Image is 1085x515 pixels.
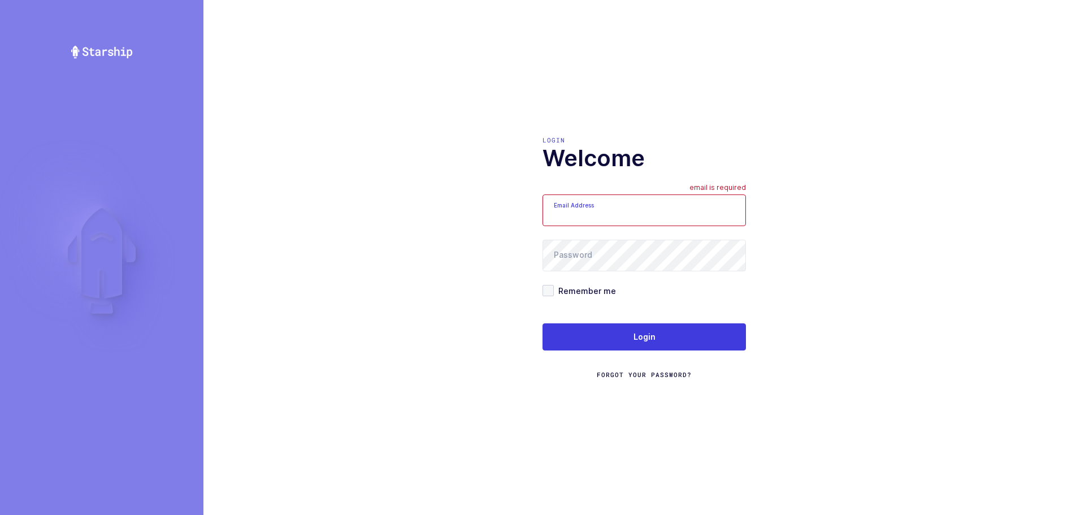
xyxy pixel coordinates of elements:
input: Email Address [542,194,746,226]
div: Login [542,136,746,145]
span: Login [633,331,656,343]
button: Login [542,323,746,350]
a: Forgot Your Password? [597,370,692,379]
span: Remember me [554,285,616,296]
input: Password [542,240,746,271]
div: email is required [689,183,746,194]
img: Starship [70,45,133,59]
h1: Welcome [542,145,746,172]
